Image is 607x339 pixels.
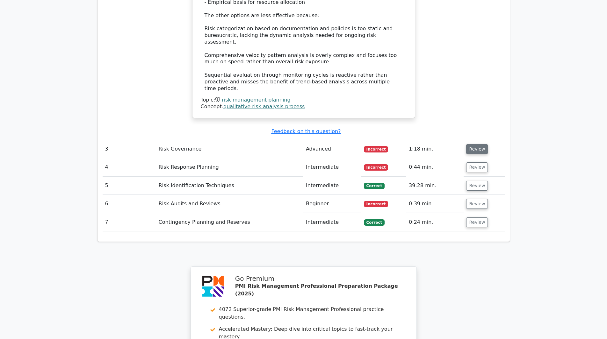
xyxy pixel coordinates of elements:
span: Correct [364,183,385,189]
td: Intermediate [303,177,361,195]
td: 6 [103,195,156,213]
td: Risk Response Planning [156,158,303,176]
td: 4 [103,158,156,176]
td: 0:39 min. [406,195,464,213]
span: Correct [364,219,385,226]
span: Incorrect [364,164,388,171]
td: Risk Identification Techniques [156,177,303,195]
button: Review [466,217,488,227]
span: Incorrect [364,201,388,207]
td: 7 [103,213,156,231]
td: 3 [103,140,156,158]
td: Intermediate [303,213,361,231]
span: Incorrect [364,146,388,152]
a: risk management planning [222,97,290,103]
div: Concept: [201,103,407,110]
button: Review [466,199,488,209]
td: 5 [103,177,156,195]
td: Risk Governance [156,140,303,158]
td: Risk Audits and Reviews [156,195,303,213]
td: 1:18 min. [406,140,464,158]
td: Intermediate [303,158,361,176]
td: 39:28 min. [406,177,464,195]
td: 0:24 min. [406,213,464,231]
button: Review [466,144,488,154]
td: Advanced [303,140,361,158]
a: Feedback on this question? [271,128,341,134]
td: Contingency Planning and Reserves [156,213,303,231]
button: Review [466,162,488,172]
td: Beginner [303,195,361,213]
div: Topic: [201,97,407,103]
a: qualitative risk analysis process [223,103,305,109]
td: 0:44 min. [406,158,464,176]
button: Review [466,181,488,191]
